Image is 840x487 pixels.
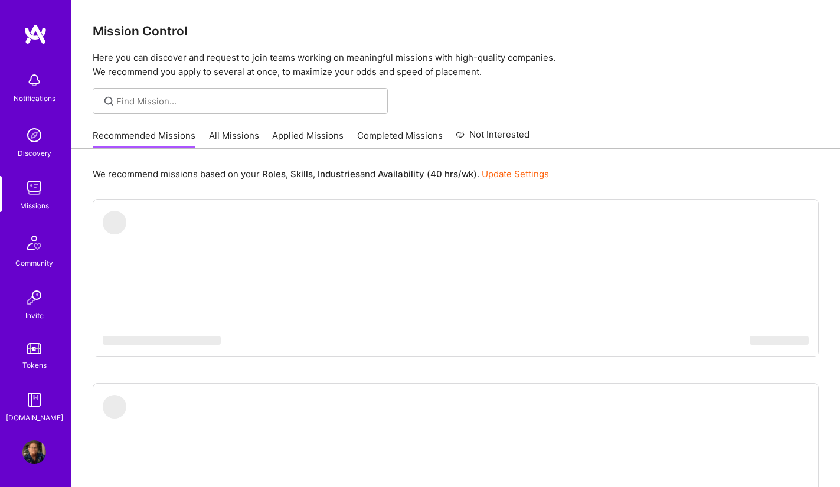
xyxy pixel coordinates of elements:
img: Invite [22,286,46,309]
div: Community [15,257,53,269]
b: Availability (40 hrs/wk) [378,168,477,179]
img: logo [24,24,47,45]
img: User Avatar [22,440,46,464]
b: Roles [262,168,286,179]
i: icon SearchGrey [102,94,116,108]
a: All Missions [209,129,259,149]
img: bell [22,68,46,92]
div: Discovery [18,147,51,159]
div: Missions [20,200,49,212]
img: Community [20,228,48,257]
p: Here you can discover and request to join teams working on meaningful missions with high-quality ... [93,51,819,79]
p: We recommend missions based on your , , and . [93,168,549,180]
h3: Mission Control [93,24,819,38]
img: tokens [27,343,41,354]
a: Applied Missions [272,129,344,149]
div: Notifications [14,92,55,104]
input: Find Mission... [116,95,379,107]
b: Industries [318,168,360,179]
a: User Avatar [19,440,49,464]
div: [DOMAIN_NAME] [6,411,63,424]
a: Recommended Missions [93,129,195,149]
a: Update Settings [482,168,549,179]
a: Not Interested [456,128,530,149]
img: teamwork [22,176,46,200]
div: Tokens [22,359,47,371]
b: Skills [290,168,313,179]
img: discovery [22,123,46,147]
img: guide book [22,388,46,411]
a: Completed Missions [357,129,443,149]
div: Invite [25,309,44,322]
